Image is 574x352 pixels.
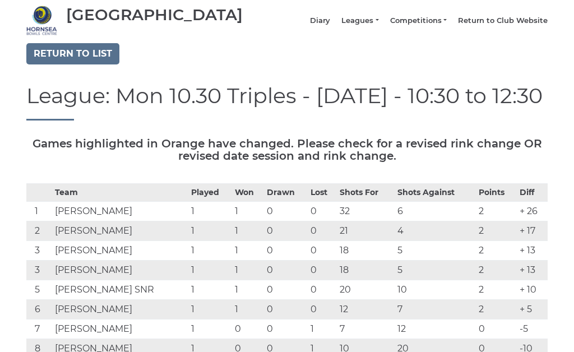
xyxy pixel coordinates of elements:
td: 10 [395,280,476,299]
td: 3 [26,260,52,280]
td: 1 [232,240,264,260]
td: 20 [337,280,395,299]
td: 1 [188,240,232,260]
td: + 10 [517,280,548,299]
td: + 13 [517,240,548,260]
th: Shots Against [395,183,476,201]
td: 21 [337,221,395,240]
td: 0 [264,299,308,319]
td: 5 [395,260,476,280]
td: 12 [337,299,395,319]
td: [PERSON_NAME] [52,201,188,221]
td: 1 [308,319,337,339]
td: 18 [337,240,395,260]
td: 1 [188,221,232,240]
td: 18 [337,260,395,280]
td: 0 [264,280,308,299]
td: 1 [232,260,264,280]
td: 1 [232,299,264,319]
td: 2 [476,240,517,260]
td: 7 [337,319,395,339]
td: 0 [264,201,308,221]
a: Leagues [341,16,378,26]
th: Played [188,183,232,201]
img: Hornsea Bowls Centre [26,5,57,36]
td: 1 [188,260,232,280]
td: 0 [264,319,308,339]
td: + 17 [517,221,548,240]
td: [PERSON_NAME] [52,240,188,260]
td: 6 [395,201,476,221]
td: 3 [26,240,52,260]
td: -5 [517,319,548,339]
td: [PERSON_NAME] [52,319,188,339]
td: 0 [264,221,308,240]
td: [PERSON_NAME] [52,260,188,280]
td: 0 [476,319,517,339]
td: 0 [264,260,308,280]
td: [PERSON_NAME] [52,221,188,240]
td: 0 [308,221,337,240]
td: 4 [395,221,476,240]
th: Team [52,183,188,201]
td: 1 [188,201,232,221]
td: 2 [476,201,517,221]
a: Diary [310,16,330,26]
td: 0 [308,299,337,319]
a: Competitions [390,16,447,26]
td: 0 [308,280,337,299]
a: Return to list [26,43,119,64]
td: 0 [308,240,337,260]
td: 1 [232,280,264,299]
td: 32 [337,201,395,221]
td: + 26 [517,201,548,221]
td: 2 [476,260,517,280]
td: 0 [232,319,264,339]
th: Lost [308,183,337,201]
td: 1 [188,299,232,319]
h1: League: Mon 10.30 Triples - [DATE] - 10:30 to 12:30 [26,84,548,121]
td: 1 [26,201,52,221]
td: + 5 [517,299,548,319]
td: 0 [264,240,308,260]
th: Won [232,183,264,201]
td: 2 [26,221,52,240]
td: 2 [476,299,517,319]
td: 5 [26,280,52,299]
td: 0 [308,260,337,280]
td: 2 [476,280,517,299]
td: 1 [188,280,232,299]
a: Return to Club Website [458,16,548,26]
th: Diff [517,183,548,201]
td: 1 [232,201,264,221]
th: Drawn [264,183,308,201]
td: 7 [395,299,476,319]
td: [PERSON_NAME] [52,299,188,319]
td: 2 [476,221,517,240]
td: [PERSON_NAME] SNR [52,280,188,299]
td: + 13 [517,260,548,280]
div: [GEOGRAPHIC_DATA] [66,6,243,24]
td: 12 [395,319,476,339]
h5: Games highlighted in Orange have changed. Please check for a revised rink change OR revised date ... [26,137,548,162]
td: 1 [188,319,232,339]
td: 0 [308,201,337,221]
th: Shots For [337,183,395,201]
th: Points [476,183,517,201]
td: 5 [395,240,476,260]
td: 1 [232,221,264,240]
td: 7 [26,319,52,339]
td: 6 [26,299,52,319]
